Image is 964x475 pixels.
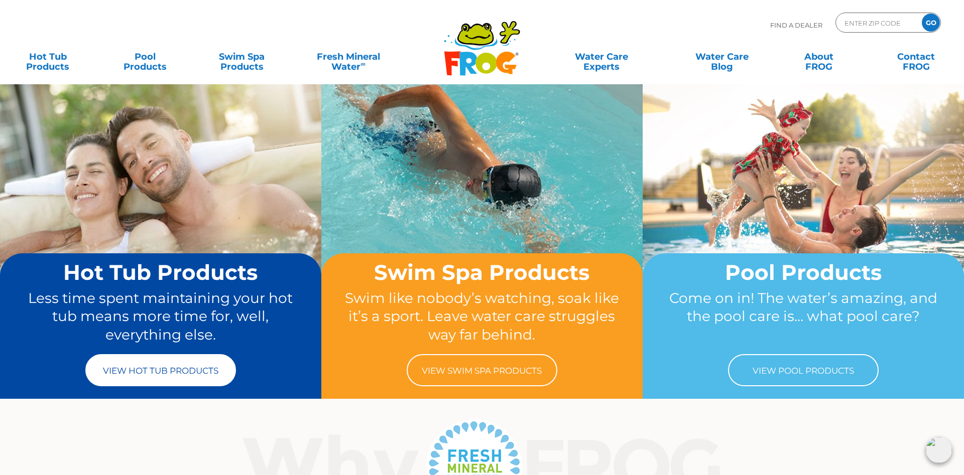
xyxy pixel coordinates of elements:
[728,354,879,386] a: View Pool Products
[843,16,911,30] input: Zip Code Form
[662,261,945,284] h2: Pool Products
[922,14,940,32] input: GO
[321,84,643,324] img: home-banner-swim-spa-short
[926,437,952,463] img: openIcon
[407,354,557,386] a: View Swim Spa Products
[360,60,366,68] sup: ∞
[770,13,822,38] p: Find A Dealer
[85,354,236,386] a: View Hot Tub Products
[781,47,857,67] a: AboutFROG
[19,261,302,284] h2: Hot Tub Products
[879,47,954,67] a: ContactFROG
[107,47,182,67] a: PoolProducts
[10,47,85,67] a: Hot TubProducts
[340,261,624,284] h2: Swim Spa Products
[662,289,945,344] p: Come on in! The water’s amazing, and the pool care is… what pool care?
[19,289,302,344] p: Less time spent maintaining your hot tub means more time for, well, everything else.
[204,47,280,67] a: Swim SpaProducts
[540,47,662,67] a: Water CareExperts
[340,289,624,344] p: Swim like nobody’s watching, soak like it’s a sport. Leave water care struggles way far behind.
[684,47,760,67] a: Water CareBlog
[643,84,964,324] img: home-banner-pool-short
[301,47,396,67] a: Fresh MineralWater∞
